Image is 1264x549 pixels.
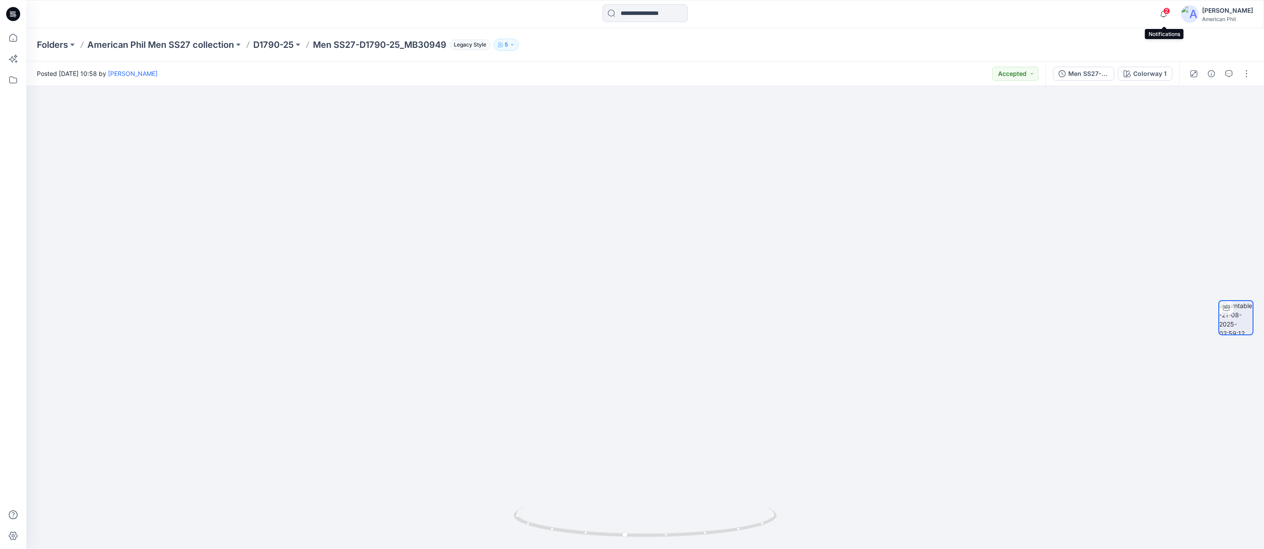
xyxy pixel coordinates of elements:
[1163,7,1170,14] span: 2
[446,39,490,51] button: Legacy Style
[1202,5,1253,16] div: [PERSON_NAME]
[37,39,68,51] a: Folders
[1053,67,1114,81] button: Men SS27-D1790-25_MB30949
[505,40,508,50] p: 5
[1219,301,1253,334] img: turntable-21-08-2025-02:59:12
[1204,67,1218,81] button: Details
[450,39,490,50] span: Legacy Style
[253,39,294,51] a: D1790-25
[494,39,519,51] button: 5
[1133,69,1167,79] div: Colorway 1
[1068,69,1109,79] div: Men SS27-D1790-25_MB30949
[108,70,158,77] a: [PERSON_NAME]
[1118,67,1172,81] button: Colorway 1
[1181,5,1199,23] img: avatar
[87,39,234,51] a: American Phil Men SS27 collection
[37,69,158,78] span: Posted [DATE] 10:58 by
[313,39,446,51] p: Men SS27-D1790-25_MB30949
[1202,16,1253,22] div: American Phil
